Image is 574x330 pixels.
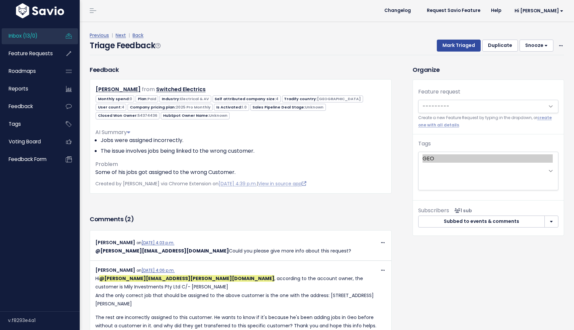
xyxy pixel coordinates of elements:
p: Hi , according to the account owner, the customer is Mily Investments Pty Ltd C/- [PERSON_NAME] A... [95,274,386,308]
span: Tradify country: [282,95,363,102]
a: View in source app [258,180,306,187]
span: Feedback [9,103,33,110]
span: Plan: [136,95,158,102]
span: Kristine Bartolata [95,247,229,254]
span: Feature Requests [9,50,53,57]
p: Some of his jobs got assigned to the wrong Customer. [95,168,386,176]
button: Mark Triaged [437,40,481,52]
a: Back [133,32,143,39]
span: 1.0 [242,104,247,110]
span: <p><strong>Subscribers</strong><br><br> - Carolina Salcedo Claramunt<br> </p> [452,207,472,214]
a: [PERSON_NAME] [96,85,141,93]
span: Paid [147,96,156,101]
span: on [137,240,174,246]
span: Sales Pipeline Deal Stage: [250,104,326,111]
button: Snooze [520,40,553,52]
span: Industry: [159,95,211,102]
a: Reports [2,81,55,96]
span: 0 [130,96,132,101]
span: 4 [122,104,124,110]
span: Unknown [305,104,324,110]
a: [DATE] 4:39 p.m. [219,180,257,187]
a: Previous [90,32,109,39]
p: Could you please give more info about this request? [95,247,386,255]
option: GEO [423,154,553,163]
span: Created by [PERSON_NAME] via Chrome Extension on | [95,180,306,187]
span: Monthly spend: [96,95,134,102]
span: Hi [PERSON_NAME] [515,8,563,13]
button: Subbed to events & comments [418,216,545,228]
span: Inbox (13/0) [9,32,38,39]
span: from [142,85,155,93]
button: Duplicate [482,40,518,52]
a: Feedback [2,99,55,114]
span: Self attributed company size: [213,95,281,102]
a: Switched Electrics [156,85,206,93]
img: logo-white.9d6f32f41409.svg [14,3,66,18]
label: Feature request [418,88,460,96]
a: create one with all details [418,115,552,127]
a: [DATE] 4:06 p.m. [142,268,175,273]
span: Unknown [209,113,228,118]
span: Feedback form [9,156,47,163]
label: Tags [418,140,431,148]
small: Create a new Feature Request by typing in the dropdown, or . [418,114,558,129]
span: Company pricing plan: [128,104,213,111]
span: [PERSON_NAME] [95,267,135,273]
h3: Organize [413,65,564,74]
a: Tags [2,116,55,132]
span: Tags [9,120,21,127]
span: | [110,32,114,39]
h4: Triage Feedback [90,40,160,52]
span: Changelog [384,8,411,13]
span: Roadmaps [9,68,36,75]
li: The issue involves jobs being linked to the wrong customer. [101,147,386,155]
div: v.f8293e4a1 [8,312,80,329]
span: User count: [96,104,126,111]
a: Roadmaps [2,64,55,79]
p: The rest are incorrectly assigned to this customer. He wants to know if it's because he's been ad... [95,313,386,330]
a: Hi [PERSON_NAME] [507,6,569,16]
span: 2025 Pro Monthly [176,104,211,110]
a: [DATE] 4:03 p.m. [142,240,174,246]
a: Feature Requests [2,46,55,61]
span: | [127,32,131,39]
a: Help [486,6,507,16]
a: Voting Board [2,134,55,149]
span: Electrical & AV [180,96,209,101]
span: Is Activated: [214,104,249,111]
li: Jobs were assigned incorrectly. [101,136,386,144]
a: Next [116,32,126,39]
span: HubSpot Owner Name: [161,112,230,119]
a: Inbox (13/0) [2,28,55,44]
a: Feedback form [2,152,55,167]
h3: Feedback [90,65,119,74]
span: Problem [95,160,118,168]
span: Closed Won Owner: [96,112,159,119]
span: on [137,268,175,273]
span: Subscribers [418,207,449,214]
span: [PERSON_NAME] [95,239,135,246]
span: Alisa Shevela [99,275,274,282]
h3: Comments ( ) [90,215,392,224]
span: 4 [276,96,278,101]
span: [GEOGRAPHIC_DATA] [317,96,361,101]
span: Voting Board [9,138,41,145]
span: 54374436 [138,113,157,118]
span: Reports [9,85,28,92]
span: 2 [127,215,131,223]
a: Request Savio Feature [422,6,486,16]
span: AI Summary [95,128,130,136]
